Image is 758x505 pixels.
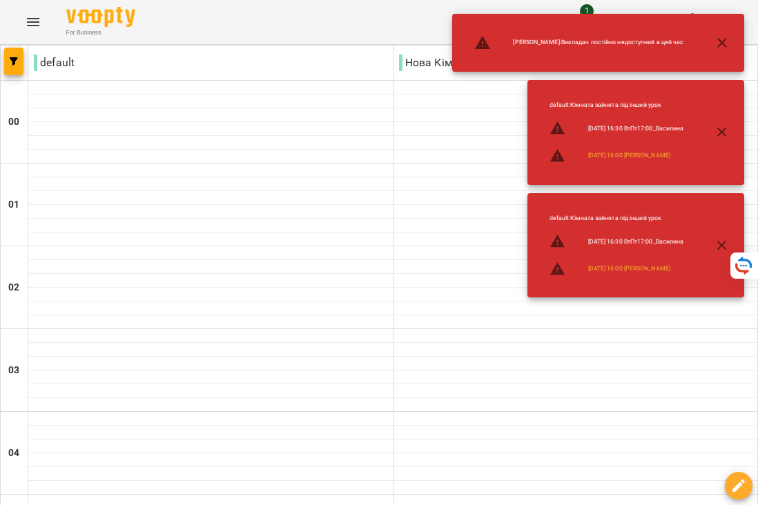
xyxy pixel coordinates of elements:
h6: 01 [8,197,19,212]
li: default : Кімната зайнята під інший урок [538,95,695,115]
h6: 02 [8,280,19,295]
img: Voopty Logo [66,7,135,27]
li: default : Кімната зайнята під інший урок [538,208,695,228]
p: default [34,55,75,71]
li: [DATE] 16:30 ВтПт17:00_Василина [538,228,695,255]
span: For Business [66,28,135,37]
li: [DATE] 16:30 ВтПт17:00_Василина [538,115,695,142]
a: [DATE] 16:00 [PERSON_NAME] [588,151,670,160]
h6: 04 [8,446,19,461]
li: [PERSON_NAME] : Викладач постійно недоступний в цей час [463,29,694,57]
h6: 00 [8,115,19,130]
a: [DATE] 16:00 [PERSON_NAME] [588,264,670,273]
span: 1 [580,4,594,18]
h6: 03 [8,363,19,378]
p: Нова Кімната [399,55,478,71]
button: Menu [17,6,50,39]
